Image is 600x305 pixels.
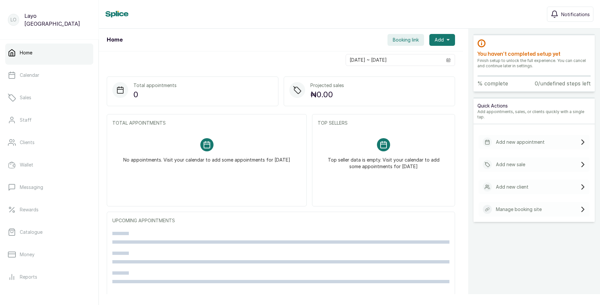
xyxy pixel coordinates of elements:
p: Catalogue [20,229,43,235]
p: Home [20,49,32,56]
p: Projected sales [310,82,344,89]
a: Home [5,44,93,62]
p: Finish setup to unlock the full experience. You can cancel and continue later in settings. [477,58,591,69]
p: Add appointments, sales, or clients quickly with a single tap. [477,109,591,120]
p: Quick Actions [477,103,591,109]
p: Staff [20,117,32,123]
p: Wallet [20,162,33,168]
p: UPCOMING APPOINTMENTS [112,217,449,224]
p: Calendar [20,72,39,78]
button: Booking link [387,34,424,46]
p: Reports [20,274,37,280]
a: Wallet [5,156,93,174]
a: Money [5,245,93,264]
p: Top seller data is empty. Visit your calendar to add some appointments for [DATE] [326,151,442,170]
p: Clients [20,139,35,146]
p: No appointments. Visit your calendar to add some appointments for [DATE] [123,151,290,163]
p: Add new client [496,184,529,190]
p: Rewards [20,206,39,213]
p: Add new appointment [496,139,545,145]
p: Layo [GEOGRAPHIC_DATA] [24,12,91,28]
p: Total appointments [133,82,177,89]
a: Sales [5,88,93,107]
a: Rewards [5,200,93,219]
p: Add new sale [496,161,525,168]
button: Notifications [547,7,593,22]
span: Notifications [561,11,590,18]
svg: calendar [446,58,451,62]
span: Booking link [393,37,419,43]
button: Add [429,34,455,46]
p: Manage booking site [496,206,542,213]
p: LO [11,16,16,23]
a: Staff [5,111,93,129]
p: ₦0.00 [310,89,344,101]
span: Add [435,37,444,43]
p: TOTAL APPOINTMENTS [112,120,301,126]
a: Calendar [5,66,93,84]
h1: Home [107,36,123,44]
a: Messaging [5,178,93,197]
a: Catalogue [5,223,93,241]
a: Clients [5,133,93,152]
p: TOP SELLERS [318,120,449,126]
input: Select date [346,54,442,66]
h2: You haven’t completed setup yet [477,50,591,58]
p: Sales [20,94,31,101]
p: 0/undefined steps left [535,79,591,87]
p: Messaging [20,184,43,191]
p: Money [20,251,35,258]
p: 0 [133,89,177,101]
a: Reports [5,268,93,286]
p: % complete [477,79,508,87]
